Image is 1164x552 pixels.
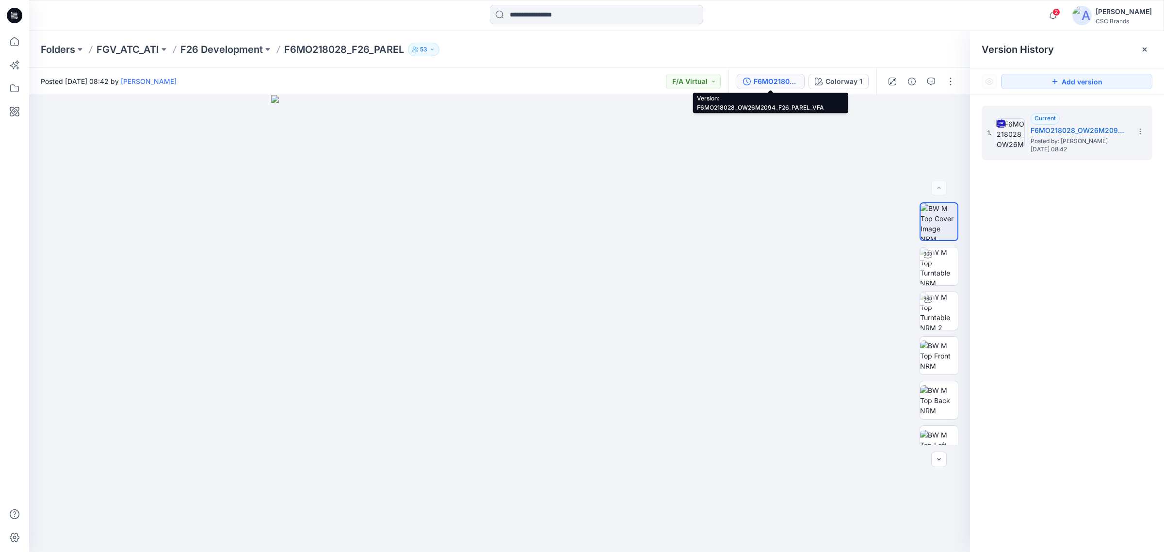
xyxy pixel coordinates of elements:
a: F26 Development [180,43,263,56]
button: Details [904,74,920,89]
button: Close [1141,46,1148,53]
img: BW M Top Cover Image NRM [921,203,957,240]
span: Posted [DATE] 08:42 by [41,76,177,86]
div: Colorway 1 [825,76,862,87]
span: [DATE] 08:42 [1031,146,1128,153]
h5: F6MO218028_OW26M2094_F26_PAREL_VFA [1031,125,1128,136]
img: avatar [1072,6,1092,25]
span: 2 [1052,8,1060,16]
img: BW M Top Turntable NRM 2 [920,292,958,330]
img: BW M Top Left NRM [920,430,958,460]
img: BW M Top Front NRM [920,341,958,371]
button: F6MO218028_OW26M2094_F26_PAREL_VFA [737,74,805,89]
img: F6MO218028_OW26M2094_F26_PAREL_VFA [996,118,1025,147]
button: Colorway 1 [808,74,869,89]
div: [PERSON_NAME] [1096,6,1152,17]
p: 53 [420,44,427,55]
img: BW M Top Back NRM [920,385,958,416]
span: Current [1035,114,1056,122]
a: FGV_ATC_ATI [97,43,159,56]
button: 53 [408,43,439,56]
button: Add version [1001,74,1152,89]
p: F6MO218028_F26_PAREL [284,43,404,56]
div: F6MO218028_OW26M2094_F26_PAREL_VFA [754,76,798,87]
span: Version History [982,44,1054,55]
img: BW M Top Turntable NRM [920,247,958,285]
span: Posted by: Susie Kim [1031,136,1128,146]
a: [PERSON_NAME] [121,77,177,85]
a: Folders [41,43,75,56]
span: 1. [987,129,992,137]
div: CSC Brands [1096,17,1152,25]
button: Show Hidden Versions [982,74,997,89]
